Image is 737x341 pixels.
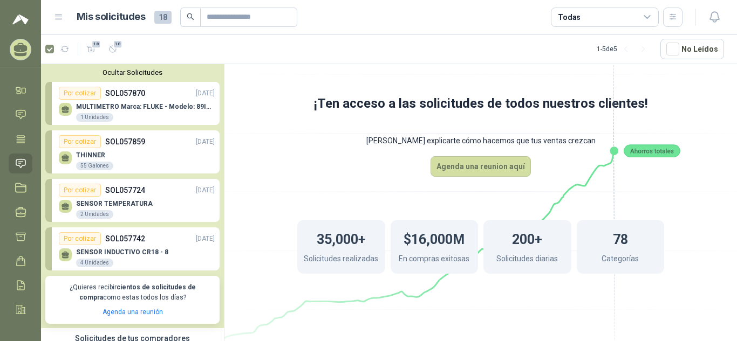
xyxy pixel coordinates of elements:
[660,39,724,59] button: No Leídos
[76,162,113,170] div: 55 Galones
[512,226,542,250] h1: 200+
[154,11,172,24] span: 18
[196,185,215,196] p: [DATE]
[304,253,378,267] p: Solicitudes realizadas
[196,234,215,244] p: [DATE]
[45,68,220,76] button: Ocultar Solicitudes
[613,226,628,250] h1: 78
[196,88,215,99] p: [DATE]
[105,184,145,196] p: SOL057724
[45,179,220,222] a: Por cotizarSOL057724[DATE] SENSOR TEMPERATURA2 Unidades
[76,248,168,256] p: SENSOR INDUCTIVO CR18 - 8
[104,40,121,58] button: 18
[76,113,113,122] div: 1 Unidades
[76,210,113,219] div: 2 Unidades
[105,87,145,99] p: SOL057870
[431,156,531,177] button: Agenda una reunion aquí
[76,103,215,110] p: MULTIMETRO Marca: FLUKE - Modelo: 89IV 1
[83,40,100,58] button: 18
[79,283,196,301] b: cientos de solicitudes de compra
[12,13,29,26] img: Logo peakr
[59,232,101,245] div: Por cotizar
[59,87,101,100] div: Por cotizar
[41,64,224,328] div: Ocultar SolicitudesPor cotizarSOL057870[DATE] MULTIMETRO Marca: FLUKE - Modelo: 89IV 11 UnidadesP...
[317,226,366,250] h1: 35,000+
[558,11,581,23] div: Todas
[399,253,469,267] p: En compras exitosas
[597,40,652,58] div: 1 - 5 de 5
[45,227,220,270] a: Por cotizarSOL057742[DATE] SENSOR INDUCTIVO CR18 - 84 Unidades
[103,308,163,316] a: Agenda una reunión
[45,82,220,125] a: Por cotizarSOL057870[DATE] MULTIMETRO Marca: FLUKE - Modelo: 89IV 11 Unidades
[196,137,215,147] p: [DATE]
[105,233,145,245] p: SOL057742
[76,151,113,159] p: THINNER
[91,40,101,48] span: 18
[404,226,465,250] h1: $16,000M
[77,9,146,25] h1: Mis solicitudes
[113,40,123,48] span: 18
[602,253,639,267] p: Categorías
[59,135,101,148] div: Por cotizar
[52,282,213,303] p: ¿Quieres recibir como estas todos los días?
[105,136,145,148] p: SOL057859
[496,253,558,267] p: Solicitudes diarias
[76,200,153,207] p: SENSOR TEMPERATURA
[187,13,194,20] span: search
[59,184,101,197] div: Por cotizar
[76,259,113,267] div: 4 Unidades
[45,130,220,173] a: Por cotizarSOL057859[DATE] THINNER55 Galones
